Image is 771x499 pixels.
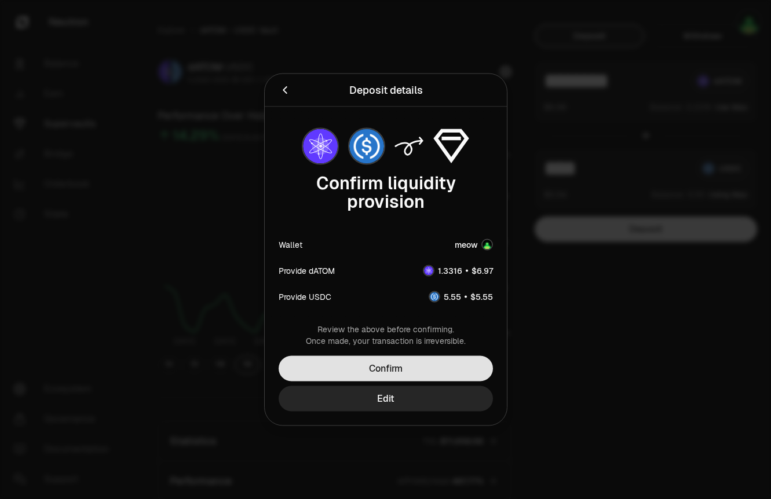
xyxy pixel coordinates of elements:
[279,82,291,98] button: Back
[455,239,478,251] div: meow
[349,129,384,164] img: USDC Logo
[279,324,493,347] div: Review the above before confirming. Once made, your transaction is irreversible.
[430,292,439,301] img: USDC Logo
[279,174,493,211] div: Confirm liquidity provision
[279,356,493,381] button: Confirm
[279,291,331,302] div: Provide USDC
[481,239,493,251] img: Account Image
[424,266,433,275] img: dATOM Logo
[279,386,493,412] button: Edit
[455,239,493,251] button: meow
[349,82,422,98] div: Deposit details
[279,239,302,251] div: Wallet
[303,129,338,164] img: dATOM Logo
[279,265,335,276] div: Provide dATOM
